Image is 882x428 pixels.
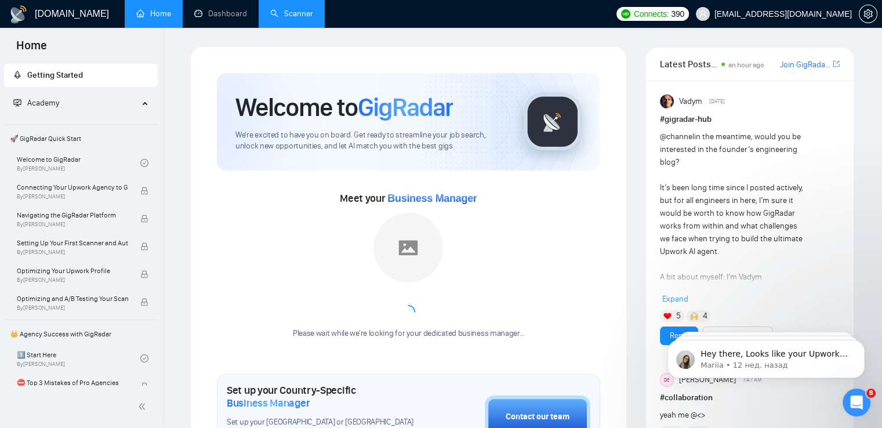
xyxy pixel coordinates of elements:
h1: # collaboration [660,391,840,404]
span: @channel [660,132,694,142]
span: By [PERSON_NAME] [17,277,128,284]
span: 5 [676,310,681,322]
img: placeholder.png [373,213,443,282]
p: Message from Mariia, sent 12 нед. назад [50,45,200,55]
span: GigRadar [358,92,453,123]
span: Connecting Your Upwork Agency to GigRadar [17,182,128,193]
span: 390 [671,8,684,20]
span: Connects: [634,8,669,20]
span: ⛔ Top 3 Mistakes of Pro Agencies [17,377,128,389]
span: Setting Up Your First Scanner and Auto-Bidder [17,237,128,249]
img: upwork-logo.png [621,9,630,19]
a: export [833,59,840,70]
span: Optimizing Your Upwork Profile [17,265,128,277]
li: Getting Started [4,64,158,87]
h1: Welcome to [235,92,453,123]
span: Vadym [678,95,702,108]
span: Home [7,37,56,61]
a: dashboardDashboard [194,9,247,19]
span: We're excited to have you on board. Get ready to streamline your job search, unlock new opportuni... [235,130,505,152]
img: Vadym [660,95,674,108]
span: lock [140,270,148,278]
span: Optimizing and A/B Testing Your Scanner for Better Results [17,293,128,304]
a: homeHome [136,9,171,19]
h1: # gigradar-hub [660,113,840,126]
span: user [699,10,707,18]
span: Getting Started [27,70,83,80]
span: lock [140,298,148,306]
span: Business Manager [227,397,310,409]
span: Hey there, Looks like your Upwork agency OmiSoft 🏆 Multi-awarded AI & Web3 Agency ran out of conn... [50,34,200,193]
iframe: Intercom notifications сообщение [650,315,882,397]
h1: Set up your Country-Specific [227,384,427,409]
a: searchScanner [270,9,313,19]
img: gigradar-logo.png [524,93,582,151]
img: ❤️ [663,312,672,320]
span: check-circle [140,354,148,362]
img: 🙌 [690,312,698,320]
iframe: Intercom live chat [843,389,870,416]
span: [DATE] [709,96,725,107]
div: yeah me @<> [660,409,804,422]
span: 4 [702,310,707,322]
span: lock [140,187,148,195]
a: setting [859,9,877,19]
span: By [PERSON_NAME] [17,304,128,311]
span: Academy [13,98,59,108]
span: an hour ago [728,61,764,69]
span: export [833,59,840,68]
span: lock [140,382,148,390]
button: setting [859,5,877,23]
span: rocket [13,71,21,79]
span: Business Manager [387,193,477,204]
span: By [PERSON_NAME] [17,249,128,256]
span: 8 [866,389,876,398]
div: Please wait while we're looking for your dedicated business manager... [286,328,531,339]
span: 👑 Agency Success with GigRadar [5,322,157,346]
span: lock [140,215,148,223]
span: double-left [138,401,150,412]
span: By [PERSON_NAME] [17,193,128,200]
span: Navigating the GigRadar Platform [17,209,128,221]
img: logo [9,5,28,24]
span: check-circle [140,159,148,167]
span: Expand [662,294,688,304]
span: 🚀 GigRadar Quick Start [5,127,157,150]
span: By [PERSON_NAME] [17,221,128,228]
div: Contact our team [506,411,569,423]
a: Join GigRadar Slack Community [780,59,830,71]
span: Academy [27,98,59,108]
a: Welcome to GigRadarBy[PERSON_NAME] [17,150,140,176]
a: 1️⃣ Start HereBy[PERSON_NAME] [17,346,140,371]
span: Latest Posts from the GigRadar Community [660,57,718,71]
span: lock [140,242,148,251]
span: loading [400,304,416,320]
span: Meet your [340,192,477,205]
span: fund-projection-screen [13,99,21,107]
